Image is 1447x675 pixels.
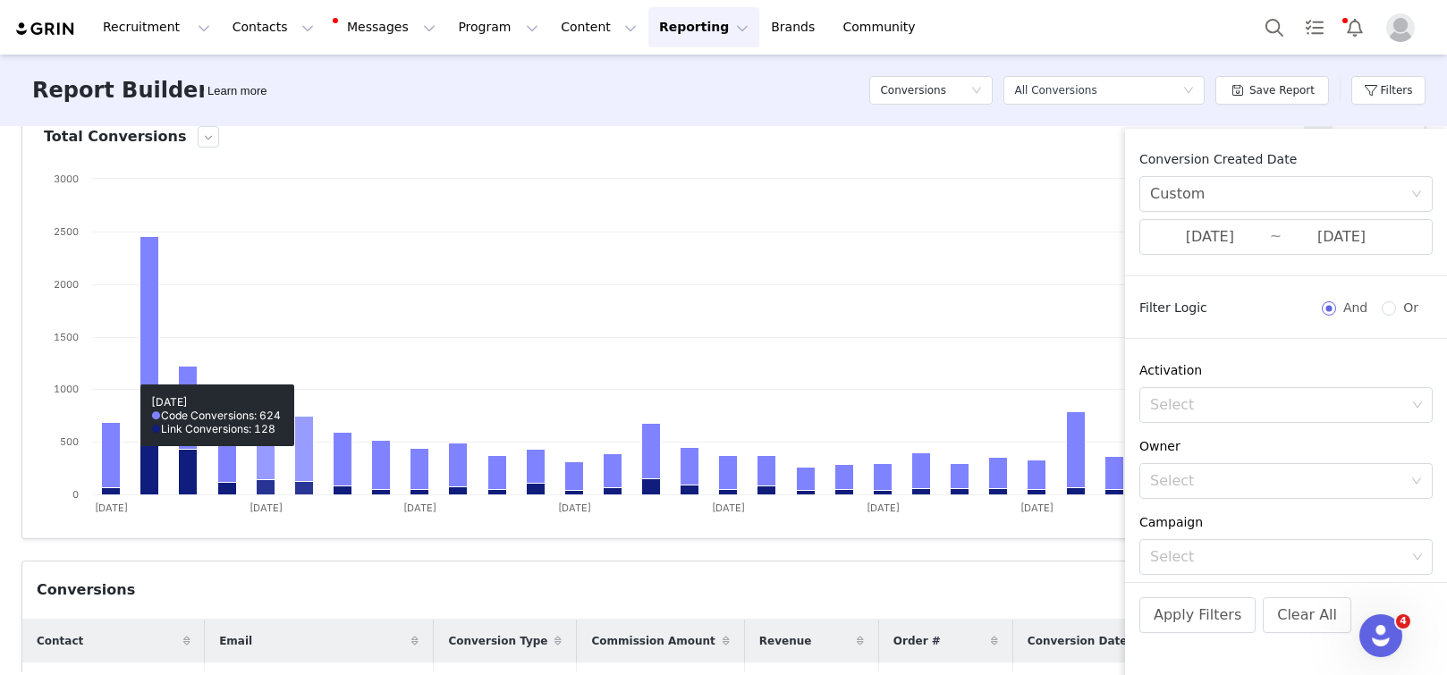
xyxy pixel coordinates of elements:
text: [DATE] [95,502,128,514]
i: icon: down [1412,552,1423,564]
text: [DATE] [712,502,745,514]
i: icon: down [971,85,982,97]
button: Content [550,7,647,47]
iframe: Intercom live chat [1359,614,1402,657]
span: Conversion Created Date [1139,152,1297,166]
a: Community [833,7,935,47]
h5: Conversions [880,77,946,104]
text: [DATE] [403,502,436,514]
a: Brands [760,7,831,47]
button: Reporting [648,7,759,47]
span: And [1336,300,1375,315]
div: Tooltip anchor [204,82,270,100]
div: Select [1150,472,1402,490]
text: 2500 [54,225,79,238]
text: 1500 [54,331,79,343]
div: Campaign [1139,513,1433,532]
button: Contacts [222,7,325,47]
text: 2000 [54,278,79,291]
text: [DATE] [250,502,283,514]
h3: Report Builder [32,74,208,106]
h3: Total Conversions [44,126,187,148]
button: Messages [326,7,446,47]
span: Filter Logic [1139,299,1207,317]
div: Custom [1150,177,1205,211]
i: icon: down [1412,400,1423,412]
span: Revenue [759,633,812,649]
text: 3000 [54,173,79,185]
span: Order # [893,633,941,649]
i: icon: down [1411,189,1422,201]
button: Filters [1351,76,1426,105]
text: [DATE] [1020,502,1054,514]
span: Contact [37,633,83,649]
i: icon: down [1183,85,1194,97]
input: End date [1282,225,1401,249]
button: Program [447,7,549,47]
button: Notifications [1335,7,1375,47]
text: [DATE] [558,502,591,514]
div: Select [1150,548,1406,566]
button: Save Report [1215,76,1329,105]
img: placeholder-profile.jpg [1386,13,1415,42]
button: Search [1255,7,1294,47]
text: 500 [60,435,79,448]
text: 1000 [54,383,79,395]
div: Owner [1139,437,1433,456]
text: 0 [72,488,79,501]
span: Commission Amount [591,633,715,649]
button: Recruitment [92,7,221,47]
button: Apply Filters [1139,597,1256,633]
button: Clear All [1263,597,1351,633]
div: Activation [1139,361,1433,380]
div: Select [1150,396,1406,414]
span: Email [219,633,252,649]
text: [DATE] [867,502,900,514]
div: Conversions [37,579,135,601]
span: Conversion Date [1028,633,1128,649]
span: Conversion Type [448,633,547,649]
span: Or [1396,300,1426,315]
i: icon: down [1411,476,1422,488]
input: Start date [1150,225,1270,249]
button: Profile [1375,13,1433,42]
div: All Conversions [1014,77,1096,104]
span: 4 [1396,614,1410,629]
a: Tasks [1295,7,1334,47]
img: grin logo [14,21,77,38]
